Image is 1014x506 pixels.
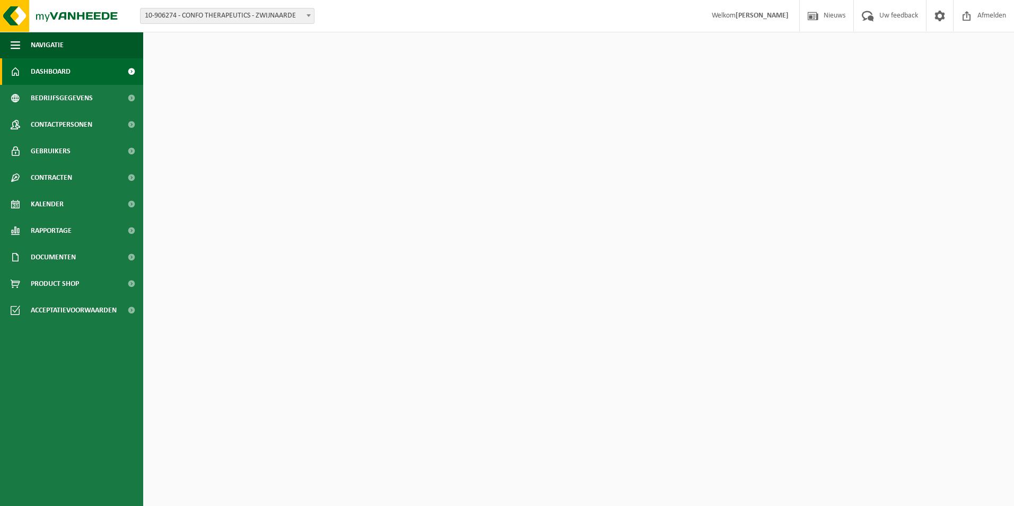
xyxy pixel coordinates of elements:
span: Navigatie [31,32,64,58]
span: Gebruikers [31,138,71,164]
span: Dashboard [31,58,71,85]
span: 10-906274 - CONFO THERAPEUTICS - ZWIJNAARDE [141,8,314,23]
span: Rapportage [31,217,72,244]
span: Documenten [31,244,76,271]
span: Kalender [31,191,64,217]
span: Contracten [31,164,72,191]
span: Acceptatievoorwaarden [31,297,117,324]
span: Bedrijfsgegevens [31,85,93,111]
span: 10-906274 - CONFO THERAPEUTICS - ZWIJNAARDE [140,8,314,24]
span: Contactpersonen [31,111,92,138]
span: Product Shop [31,271,79,297]
strong: [PERSON_NAME] [736,12,789,20]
